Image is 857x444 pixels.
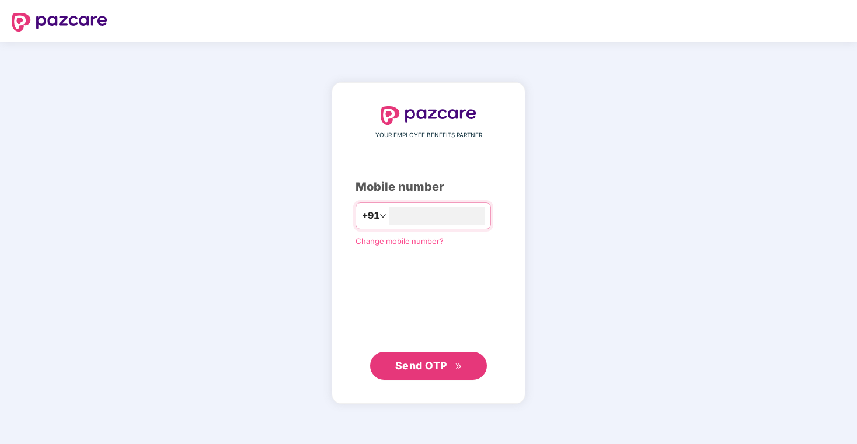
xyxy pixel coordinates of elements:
[370,352,487,380] button: Send OTPdouble-right
[362,208,379,223] span: +91
[375,131,482,140] span: YOUR EMPLOYEE BENEFITS PARTNER
[356,236,444,246] a: Change mobile number?
[381,106,476,125] img: logo
[395,359,447,372] span: Send OTP
[379,212,386,219] span: down
[12,13,107,32] img: logo
[455,363,462,370] span: double-right
[356,178,501,196] div: Mobile number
